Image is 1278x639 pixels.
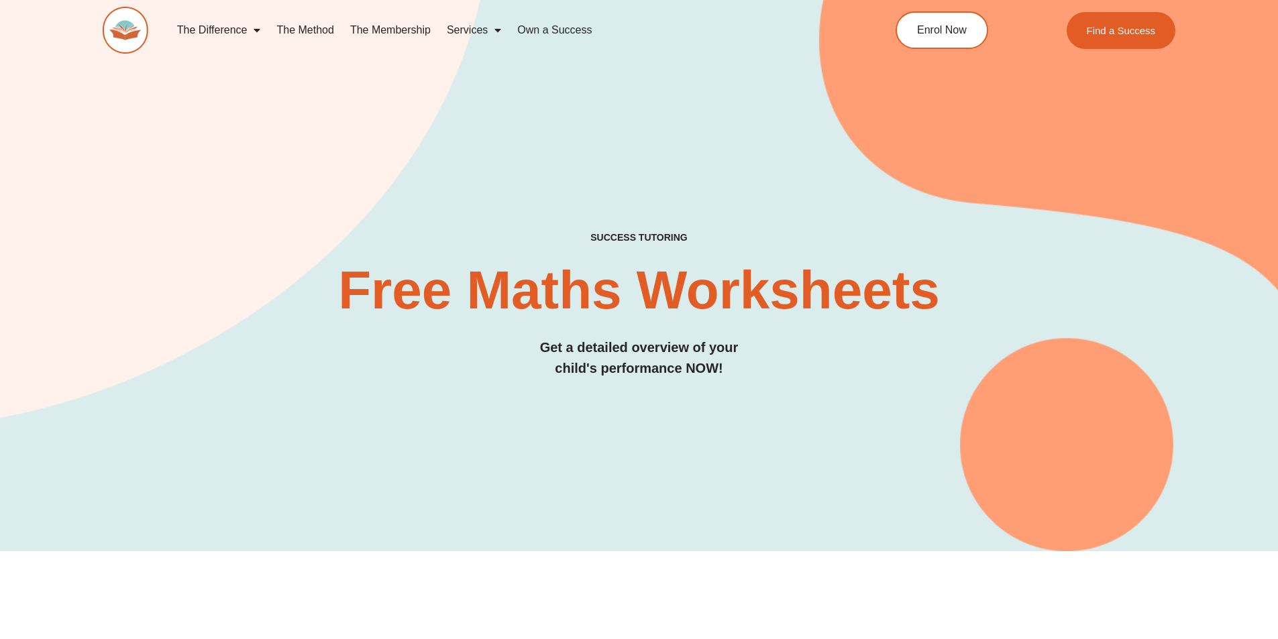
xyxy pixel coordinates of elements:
h2: Free Maths Worksheets​ [103,264,1176,317]
h4: SUCCESS TUTORING​ [103,232,1176,243]
a: The Difference [169,15,269,46]
a: Own a Success [509,15,600,46]
nav: Menu [169,15,835,46]
h3: Get a detailed overview of your child's performance NOW! [103,337,1176,379]
a: The Method [268,15,341,46]
a: Enrol Now [896,11,988,49]
span: Find a Success [1087,25,1156,36]
span: Enrol Now [917,25,967,36]
a: Services [439,15,509,46]
a: Find a Success [1067,12,1176,49]
a: The Membership [342,15,439,46]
